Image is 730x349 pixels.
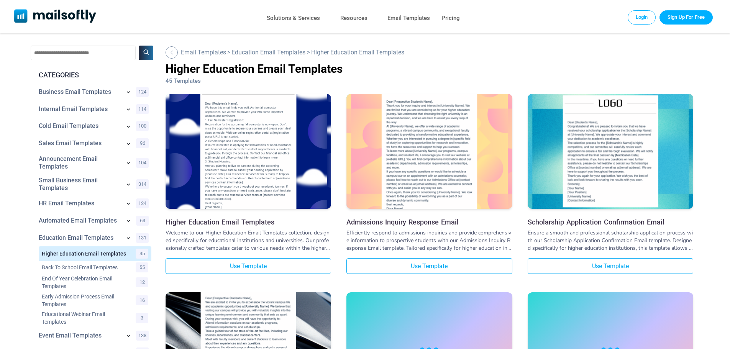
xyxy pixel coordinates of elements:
a: Pricing [441,13,460,24]
a: Category [42,293,126,308]
a: Category [39,234,121,242]
a: Show subcategories for Automated Email Templates [125,217,132,226]
a: Show subcategories for Event Email Templates [125,332,132,341]
img: Scholarship Application Confirmation Email [528,90,693,213]
div: Welcome to our Higher Education Email Templates collection, designed specifically for educational... [166,229,331,252]
a: Category [42,275,126,290]
a: Category [39,88,121,96]
a: Show subcategories for Announcement Email Templates [125,159,132,168]
a: Show subcategories for Education Email Templates [125,234,132,243]
a: Mailsoftly [14,9,97,24]
span: 45 Templates [166,77,201,84]
a: Category [39,217,121,224]
a: Category [42,310,126,326]
h1: Higher Education Email Templates [166,62,693,75]
a: Higher Education Email Templates [166,218,331,226]
a: Scholarship Application Confirmation Email [528,94,693,211]
a: Use Template [528,258,693,274]
a: Show subcategories for Internal Email Templates [125,105,132,115]
div: CATEGORIES [33,70,151,80]
div: Efficiently respond to admissions inquiries and provide comprehensive information to prospective ... [346,229,512,252]
img: Search [143,49,149,55]
a: Trial [659,10,713,24]
a: Show subcategories for Cold Email Templates [125,123,132,132]
a: Admissions Inquiry Response Email [346,218,512,226]
a: Go Back [231,49,305,56]
a: Show subcategories for HR Email Templates [125,200,132,209]
a: Category [42,250,126,257]
a: Category [39,122,121,130]
a: Show subcategories for Small Business Email Templates [125,180,132,190]
img: Admissions Inquiry Response Email [346,69,512,233]
a: Show subcategories for Business Email Templates [125,88,132,97]
a: Category [42,264,126,271]
a: Login [628,10,656,24]
a: Category [39,105,121,113]
a: Category [39,155,121,170]
a: Email Templates [387,13,430,24]
a: Resources [340,13,367,24]
a: Category [39,332,121,339]
a: Use Template [166,258,331,274]
img: Back [170,51,174,54]
a: Category [39,200,121,207]
img: Mailsoftly Logo [14,9,97,23]
img: Higher Education Email Templates [166,70,331,232]
a: Admissions Inquiry Response Email [346,94,512,211]
div: Ensure a smooth and professional scholarship application process with our Scholarship Application... [528,229,693,252]
a: Go Back [166,46,180,59]
a: Higher Education Email Templates [166,94,331,211]
a: Show subcategories for Sales Email Templates [125,140,132,149]
a: Use Template [346,258,512,274]
a: Go Back [181,49,226,56]
div: > > [166,46,693,59]
a: Category [39,177,121,192]
a: Category [39,139,121,147]
a: Scholarship Application Confirmation Email [528,218,693,226]
a: Solutions & Services [267,13,320,24]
